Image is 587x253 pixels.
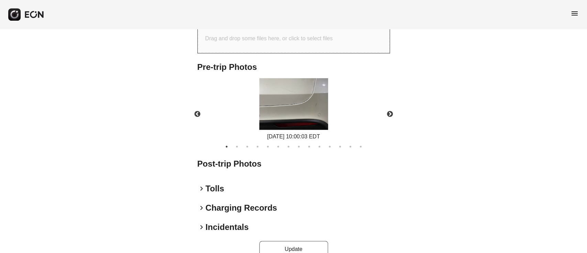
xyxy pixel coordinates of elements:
[570,9,579,18] span: menu
[233,143,240,150] button: 2
[378,102,402,126] button: Next
[264,143,271,150] button: 5
[197,62,390,73] h2: Pre-trip Photos
[206,202,277,213] h2: Charging Records
[185,102,209,126] button: Previous
[275,143,282,150] button: 6
[285,143,292,150] button: 7
[306,143,313,150] button: 9
[357,143,364,150] button: 14
[259,78,328,130] img: https://fastfleet.me/rails/active_storage/blobs/redirect/eyJfcmFpbHMiOnsibWVzc2FnZSI6IkJBaHBBeGRj...
[316,143,323,150] button: 10
[259,133,328,141] div: [DATE] 10:00:03 EDT
[197,204,206,212] span: keyboard_arrow_right
[347,143,354,150] button: 13
[206,222,249,233] h2: Incidentals
[197,158,390,169] h2: Post-trip Photos
[197,223,206,231] span: keyboard_arrow_right
[197,185,206,193] span: keyboard_arrow_right
[254,143,261,150] button: 4
[295,143,302,150] button: 8
[326,143,333,150] button: 11
[244,143,251,150] button: 3
[205,34,333,43] p: Drag and drop some files here, or click to select files
[337,143,344,150] button: 12
[206,183,224,194] h2: Tolls
[223,143,230,150] button: 1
